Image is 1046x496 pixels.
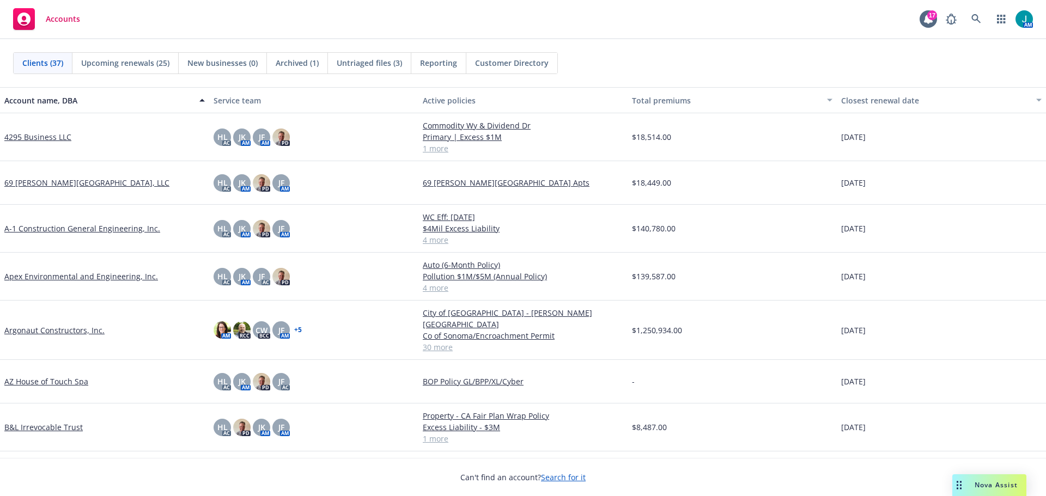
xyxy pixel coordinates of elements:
span: JK [239,376,246,387]
a: Pollution $1M/$5M (Annual Policy) [423,271,623,282]
img: photo [272,128,290,146]
span: HL [217,376,228,387]
span: [DATE] [841,177,866,188]
button: Closest renewal date [837,87,1046,113]
span: [DATE] [841,421,866,433]
span: CW [256,324,267,336]
span: Reporting [420,57,457,69]
a: Argonaut Constructors, Inc. [4,324,105,336]
span: Customer Directory [475,57,549,69]
span: JF [278,177,284,188]
span: JK [239,177,246,188]
span: [DATE] [841,324,866,336]
span: HL [217,177,228,188]
a: 1 more [423,143,623,154]
span: HL [217,421,228,433]
a: Primary | Excess $1M [423,131,623,143]
span: JF [259,271,265,282]
img: photo [1015,10,1033,28]
span: $139,587.00 [632,271,676,282]
span: New businesses (0) [187,57,258,69]
a: Report a Bug [940,8,962,30]
span: $1,250,934.00 [632,324,682,336]
a: Search for it [541,472,586,482]
span: JF [259,131,265,143]
span: JF [278,376,284,387]
a: 69 [PERSON_NAME][GEOGRAPHIC_DATA], LLC [4,177,169,188]
a: Apex Environmental and Engineering, Inc. [4,271,158,282]
span: [DATE] [841,271,866,282]
a: A-1 Construction General Engineering, Inc. [4,223,160,234]
span: JK [239,271,246,282]
button: Total premiums [628,87,837,113]
a: 4295 Business LLC [4,131,71,143]
a: 1 more [423,433,623,444]
div: Service team [214,95,414,106]
a: Commodity Wy & Dividend Dr [423,120,623,131]
span: HL [217,223,228,234]
img: photo [253,373,270,390]
a: Excess Liability - $3M [423,421,623,433]
span: [DATE] [841,376,866,387]
span: - [632,376,635,387]
a: Property - CA Fair Plan Wrap Policy [423,410,623,421]
a: + 5 [294,327,302,333]
span: Clients (37) [22,57,63,69]
div: Drag to move [952,474,966,496]
a: B&L Irrevocable Trust [4,421,83,433]
span: JF [278,223,284,234]
img: photo [272,268,290,285]
span: [DATE] [841,223,866,234]
a: 4 more [423,282,623,293]
span: JK [239,223,246,234]
a: Switch app [990,8,1012,30]
a: $4Mil Excess Liability [423,223,623,234]
a: Search [965,8,987,30]
span: $18,449.00 [632,177,671,188]
a: Co of Sonoma/Encroachment Permit [423,330,623,341]
button: Active policies [418,87,628,113]
span: HL [217,131,228,143]
a: WC Eff: [DATE] [423,211,623,223]
img: photo [253,220,270,237]
button: Service team [209,87,418,113]
a: Accounts [9,4,84,34]
span: $8,487.00 [632,421,667,433]
div: 17 [927,10,937,20]
img: photo [214,321,231,339]
a: 4 more [423,234,623,246]
div: Account name, DBA [4,95,193,106]
div: Closest renewal date [841,95,1030,106]
img: photo [253,174,270,192]
span: JF [278,324,284,336]
a: Auto (6-Month Policy) [423,259,623,271]
span: [DATE] [841,131,866,143]
span: JK [258,421,265,433]
span: Upcoming renewals (25) [81,57,169,69]
span: JK [239,131,246,143]
span: Accounts [46,15,80,23]
span: JF [278,421,284,433]
a: 69 [PERSON_NAME][GEOGRAPHIC_DATA] Apts [423,177,623,188]
a: BOP Policy GL/BPP/XL/Cyber [423,376,623,387]
img: photo [233,419,251,436]
span: $140,780.00 [632,223,676,234]
span: Can't find an account? [460,471,586,483]
span: HL [217,271,228,282]
div: Active policies [423,95,623,106]
div: Total premiums [632,95,820,106]
a: 30 more [423,341,623,353]
span: $18,514.00 [632,131,671,143]
a: AZ House of Touch Spa [4,376,88,387]
span: Nova Assist [975,480,1018,489]
button: Nova Assist [952,474,1026,496]
img: photo [233,321,251,339]
span: Untriaged files (3) [337,57,402,69]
